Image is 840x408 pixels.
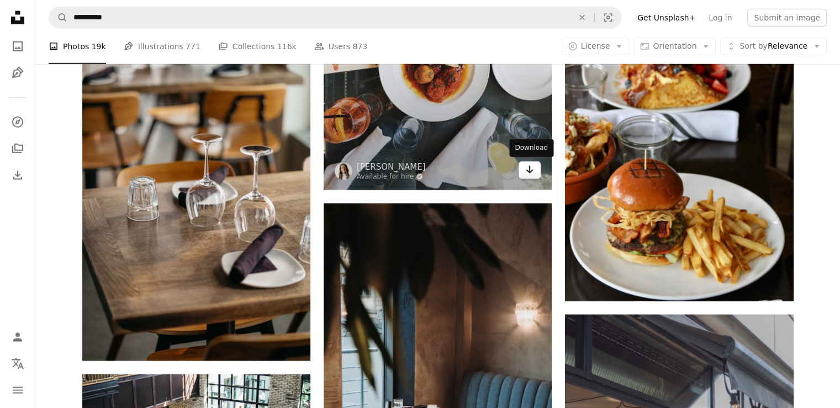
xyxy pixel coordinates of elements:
[581,41,610,50] span: License
[7,35,29,57] a: Photos
[565,121,793,131] a: fried fries and burger on plate
[7,111,29,133] a: Explore
[7,326,29,348] a: Log in / Sign up
[747,9,827,27] button: Submit an image
[7,164,29,186] a: Download History
[7,62,29,84] a: Illustrations
[653,41,696,50] span: Orientation
[49,7,68,28] button: Search Unsplash
[570,7,594,28] button: Clear
[314,29,367,64] a: Users 873
[335,163,352,180] img: Go to Marissa Grootes's profile
[739,41,767,50] span: Sort by
[218,29,297,64] a: Collections 116k
[631,9,702,27] a: Get Unsplash+
[124,29,200,64] a: Illustrations 771
[324,369,552,379] a: white round table with chairs
[82,185,310,195] a: a wooden table topped with two wine glasses
[7,138,29,160] a: Collections
[7,379,29,401] button: Menu
[720,38,827,55] button: Sort byRelevance
[352,40,367,53] span: 873
[595,7,621,28] button: Visual search
[186,40,200,53] span: 771
[509,139,553,157] div: Download
[357,161,426,172] a: [PERSON_NAME]
[702,9,738,27] a: Log in
[633,38,716,55] button: Orientation
[519,161,541,179] a: Download
[49,7,622,29] form: Find visuals sitewide
[7,7,29,31] a: Home — Unsplash
[562,38,630,55] button: License
[277,40,297,53] span: 116k
[7,353,29,375] button: Language
[357,172,426,181] a: Available for hire
[739,41,807,52] span: Relevance
[82,18,310,361] img: a wooden table topped with two wine glasses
